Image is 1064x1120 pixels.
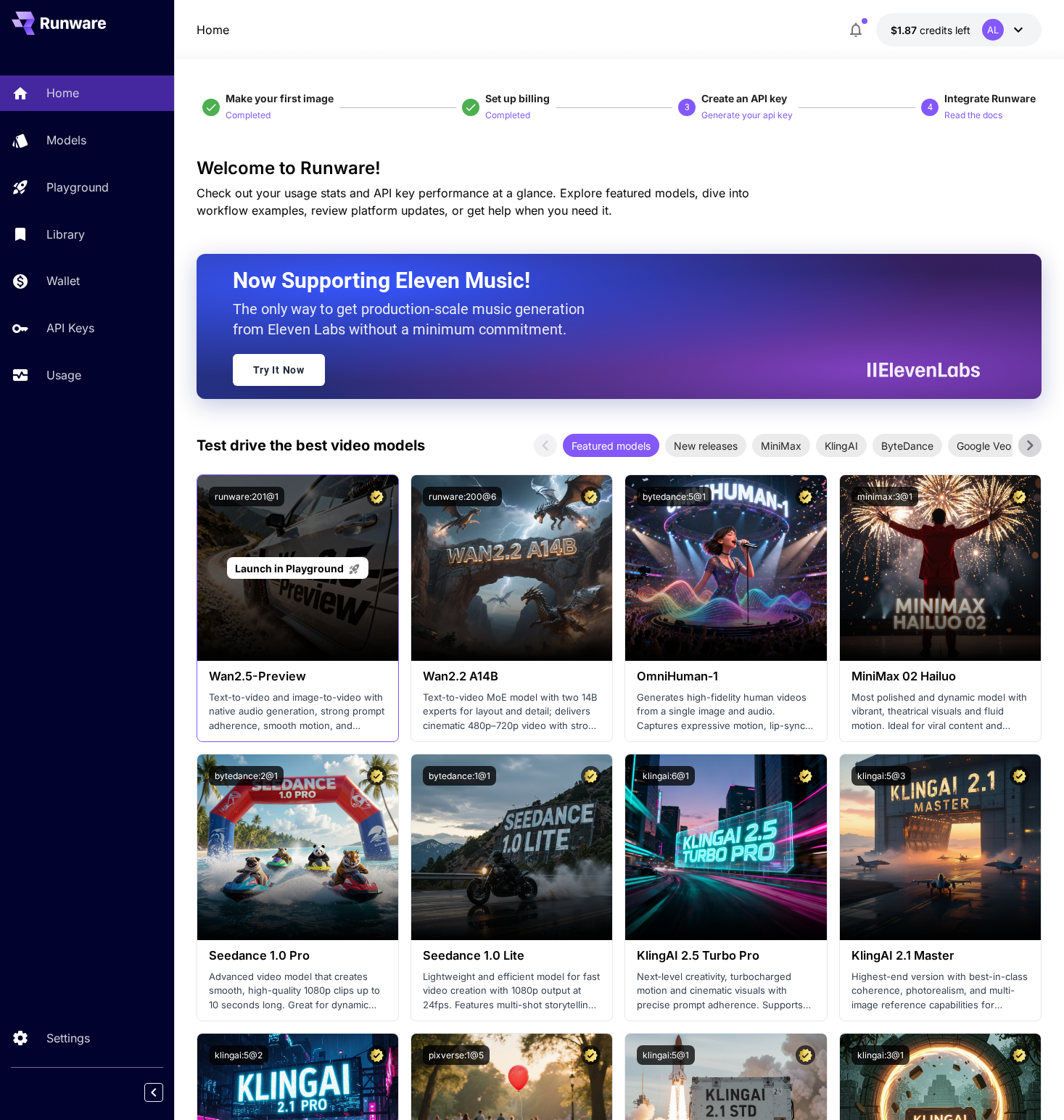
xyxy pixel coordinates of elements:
[625,475,826,661] img: alt
[209,949,387,963] h3: Seedance 1.0 Pro
[637,949,815,963] h3: KlingAI 2.5 Turbo Pro
[665,434,746,457] div: New releases
[423,487,502,506] button: runware:200@6
[197,21,229,38] nav: breadcrumb
[46,84,79,102] p: Home
[46,319,94,337] p: API Keys
[197,186,749,218] span: Check out your usage stats and API key performance at a glance. Explore featured models, dive int...
[46,178,109,196] p: Playground
[233,354,325,386] a: Try It Now
[197,754,398,940] img: alt
[226,106,271,123] button: Completed
[816,438,867,453] span: KlingAI
[685,101,690,114] p: 3
[625,754,826,940] img: alt
[796,766,815,786] button: Certified Model – Vetted for best performance and includes a commercial license.
[209,1045,268,1065] button: klingai:5@2
[1010,487,1029,506] button: Certified Model – Vetted for best performance and includes a commercial license.
[46,1029,90,1047] p: Settings
[411,754,612,940] img: alt
[197,435,425,456] p: Test drive the best video models
[485,106,530,123] button: Completed
[1010,766,1029,786] button: Certified Model – Vetted for best performance and includes a commercial license.
[197,21,229,38] a: Home
[982,19,1004,41] div: AL
[423,970,601,1013] p: Lightweight and efficient model for fast video creation with 1080p output at 24fps. Features mult...
[851,970,1029,1013] p: Highest-end version with best-in-class coherence, photorealism, and multi-image reference capabil...
[233,267,970,295] h2: Now Supporting Eleven Music!
[637,970,815,1013] p: Next‑level creativity, turbocharged motion and cinematic visuals with precise prompt adherence. S...
[873,434,942,457] div: ByteDance
[46,272,80,289] p: Wallet
[948,438,1020,453] span: Google Veo
[851,949,1029,963] h3: KlingAI 2.1 Master
[851,691,1029,733] p: Most polished and dynamic model with vibrant, theatrical visuals and fluid motion. Ideal for vira...
[144,1083,163,1102] button: Collapse sidebar
[873,438,942,453] span: ByteDance
[944,106,1002,123] button: Read the docs
[423,766,496,786] button: bytedance:1@1
[367,766,387,786] button: Certified Model – Vetted for best performance and includes a commercial license.
[209,487,284,506] button: runware:201@1
[197,158,1042,178] h3: Welcome to Runware!
[581,766,601,786] button: Certified Model – Vetted for best performance and includes a commercial license.
[752,434,810,457] div: MiniMax
[891,24,920,36] span: $1.87
[752,438,810,453] span: MiniMax
[637,766,695,786] button: klingai:6@1
[423,691,601,733] p: Text-to-video MoE model with two 14B experts for layout and detail; delivers cinematic 480p–720p ...
[209,691,387,733] p: Text-to-video and image-to-video with native audio generation, strong prompt adherence, smooth mo...
[944,92,1036,104] span: Integrate Runware
[367,487,387,506] button: Certified Model – Vetted for best performance and includes a commercial license.
[563,434,659,457] div: Featured models
[581,487,601,506] button: Certified Model – Vetted for best performance and includes a commercial license.
[876,13,1042,46] button: $1.8698AL
[701,92,787,104] span: Create an API key
[209,766,284,786] button: bytedance:2@1
[701,109,793,123] p: Generate your api key
[226,109,271,123] p: Completed
[563,438,659,453] span: Featured models
[851,766,911,786] button: klingai:5@3
[1010,1045,1029,1065] button: Certified Model – Vetted for best performance and includes a commercial license.
[581,1045,601,1065] button: Certified Model – Vetted for best performance and includes a commercial license.
[235,562,344,575] span: Launch in Playground
[796,487,815,506] button: Certified Model – Vetted for best performance and includes a commercial license.
[485,109,530,123] p: Completed
[851,487,918,506] button: minimax:3@1
[46,226,85,243] p: Library
[637,1045,695,1065] button: klingai:5@1
[411,475,612,661] img: alt
[423,670,601,683] h3: Wan2.2 A14B
[367,1045,387,1065] button: Certified Model – Vetted for best performance and includes a commercial license.
[485,92,550,104] span: Set up billing
[209,970,387,1013] p: Advanced video model that creates smooth, high-quality 1080p clips up to 10 seconds long. Great f...
[665,438,746,453] span: New releases
[637,691,815,733] p: Generates high-fidelity human videos from a single image and audio. Captures expressive motion, l...
[46,366,81,384] p: Usage
[851,670,1029,683] h3: MiniMax 02 Hailuo
[637,487,712,506] button: bytedance:5@1
[948,434,1020,457] div: Google Veo
[840,754,1041,940] img: alt
[928,101,933,114] p: 4
[155,1079,174,1105] div: Collapse sidebar
[701,106,793,123] button: Generate your api key
[851,1045,910,1065] button: klingai:3@1
[920,24,970,36] span: credits left
[891,22,970,38] div: $1.8698
[46,131,86,149] p: Models
[423,949,601,963] h3: Seedance 1.0 Lite
[226,92,334,104] span: Make your first image
[227,557,368,580] a: Launch in Playground
[840,475,1041,661] img: alt
[233,299,595,339] p: The only way to get production-scale music generation from Eleven Labs without a minimum commitment.
[944,109,1002,123] p: Read the docs
[423,1045,490,1065] button: pixverse:1@5
[816,434,867,457] div: KlingAI
[209,670,387,683] h3: Wan2.5-Preview
[637,670,815,683] h3: OmniHuman‑1
[796,1045,815,1065] button: Certified Model – Vetted for best performance and includes a commercial license.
